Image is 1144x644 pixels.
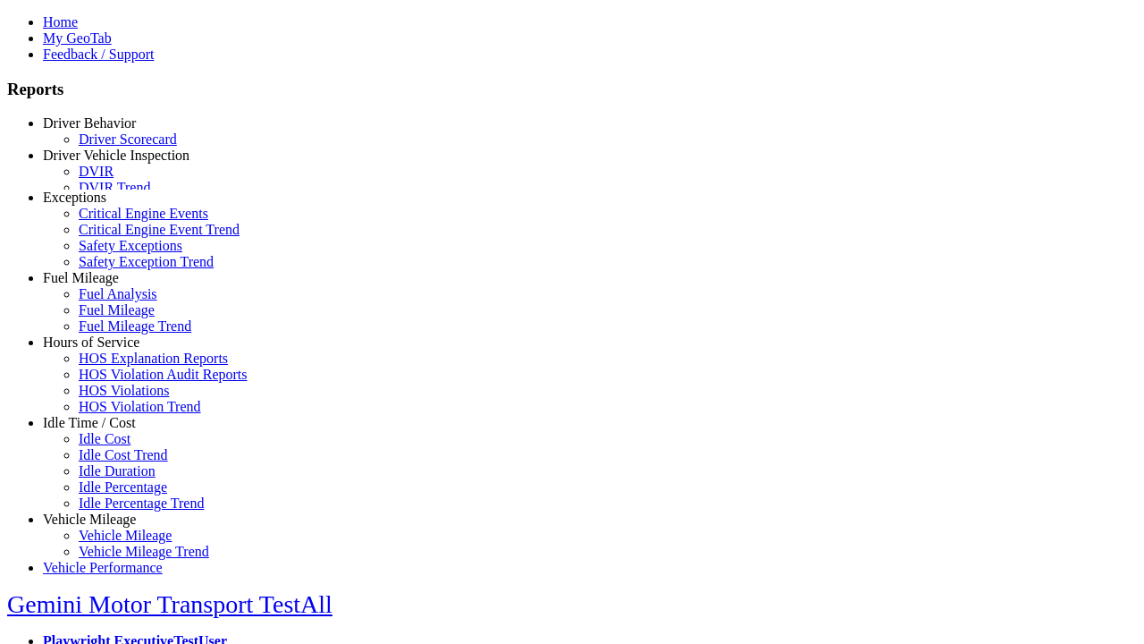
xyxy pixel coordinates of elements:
a: Idle Percentage [79,479,167,495]
a: Gemini Motor Transport TestAll [7,590,332,618]
a: Hours of Service [43,335,139,350]
a: Vehicle Mileage Trend [79,544,209,559]
a: Critical Engine Event Trend [79,222,240,237]
a: Idle Cost [79,431,130,446]
a: Vehicle Mileage [43,512,136,527]
a: Idle Duration [79,463,156,479]
a: DVIR Trend [79,180,150,195]
a: Exceptions [43,190,106,205]
a: My GeoTab [43,30,112,46]
a: Safety Exception Trend [79,254,214,269]
a: HOS Violations [79,383,169,398]
a: Driver Scorecard [79,131,177,147]
a: Driver Vehicle Inspection [43,148,189,163]
a: HOS Violation Trend [79,399,201,414]
a: Fuel Mileage [43,270,119,285]
a: Idle Time / Cost [43,415,136,430]
a: Idle Cost Trend [79,447,168,462]
a: Fuel Analysis [79,286,157,301]
h3: Reports [7,80,1137,99]
a: Feedback / Support [43,47,154,62]
a: Fuel Mileage [79,302,155,318]
a: Safety Exceptions [79,238,182,253]
a: Home [43,14,78,30]
a: HOS Violation Audit Reports [79,367,248,382]
a: Critical Engine Events [79,206,208,221]
a: Idle Percentage Trend [79,496,204,511]
a: DVIR [79,164,114,179]
a: Vehicle Mileage [79,528,172,543]
a: Vehicle Performance [43,560,163,575]
a: Fuel Mileage Trend [79,318,191,334]
a: HOS Explanation Reports [79,351,228,366]
a: Driver Behavior [43,115,136,131]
